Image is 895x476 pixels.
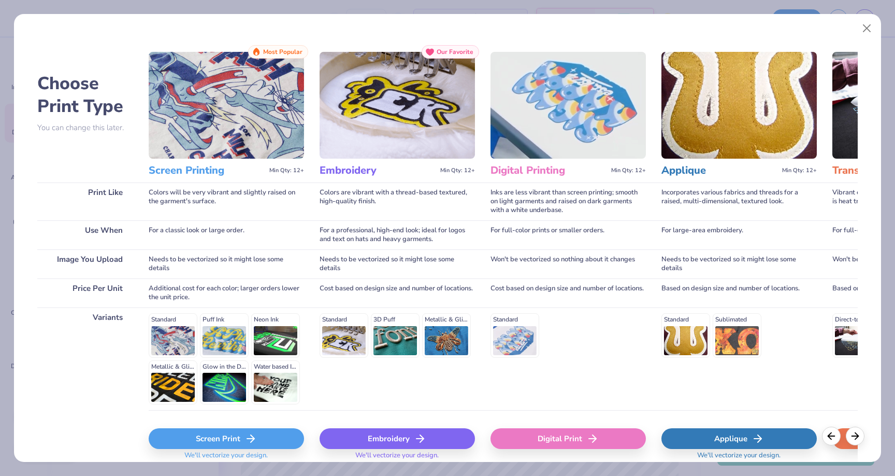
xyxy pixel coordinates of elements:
span: Min Qty: 12+ [440,167,475,174]
div: Cost based on design size and number of locations. [490,278,646,307]
div: Image You Upload [37,249,133,278]
div: For a classic look or large order. [149,220,304,249]
div: Price Per Unit [37,278,133,307]
img: Applique [661,52,817,159]
div: For full-color prints or smaller orders. [490,220,646,249]
h2: Choose Print Type [37,72,133,118]
span: Min Qty: 12+ [611,167,646,174]
div: Applique [661,428,817,449]
div: Cost based on design size and number of locations. [320,278,475,307]
div: Digital Print [490,428,646,449]
h3: Screen Printing [149,164,265,177]
span: We'll vectorize your design. [693,451,785,466]
img: Embroidery [320,52,475,159]
h3: Digital Printing [490,164,607,177]
span: We'll vectorize your design. [351,451,443,466]
span: Min Qty: 12+ [782,167,817,174]
div: For large-area embroidery. [661,220,817,249]
div: Colors are vibrant with a thread-based textured, high-quality finish. [320,183,475,220]
div: Won't be vectorized so nothing about it changes [490,249,646,278]
img: Screen Printing [149,52,304,159]
h3: Embroidery [320,164,436,177]
div: Incorporates various fabrics and threads for a raised, multi-dimensional, textured look. [661,183,817,220]
div: For a professional, high-end look; ideal for logos and text on hats and heavy garments. [320,220,475,249]
div: Variants [37,307,133,410]
div: Embroidery [320,428,475,449]
div: Needs to be vectorized so it might lose some details [149,249,304,278]
span: We'll vectorize your design. [180,451,272,466]
h3: Applique [661,164,778,177]
div: Print Like [37,183,133,220]
p: You can change this later. [37,123,133,132]
div: Needs to be vectorized so it might lose some details [661,249,817,278]
img: Digital Printing [490,52,646,159]
div: Needs to be vectorized so it might lose some details [320,249,475,278]
div: Colors will be very vibrant and slightly raised on the garment's surface. [149,183,304,220]
span: Our Favorite [437,48,473,55]
div: Additional cost for each color; larger orders lower the unit price. [149,278,304,307]
span: Min Qty: 12+ [269,167,304,174]
div: Based on design size and number of locations. [661,278,817,307]
div: Use When [37,220,133,249]
div: Screen Print [149,428,304,449]
span: Most Popular [263,48,302,55]
div: Inks are less vibrant than screen printing; smooth on light garments and raised on dark garments ... [490,183,646,220]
